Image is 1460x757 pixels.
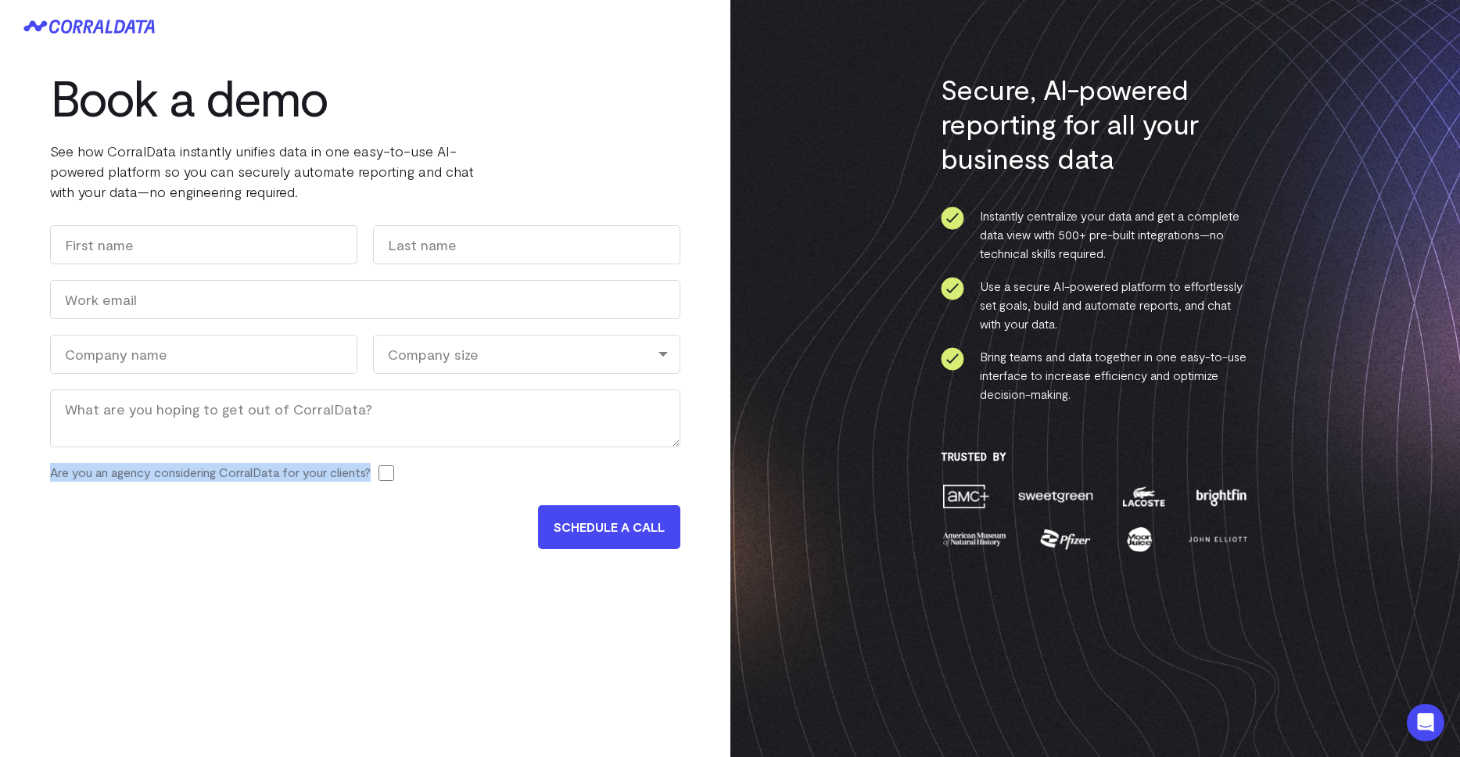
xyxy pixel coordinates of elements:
[373,225,680,264] input: Last name
[50,141,519,202] p: See how CorralData instantly unifies data in one easy-to-use AI-powered platform so you can secur...
[941,450,1250,463] h3: Trusted By
[50,335,357,374] input: Company name
[538,505,680,549] input: SCHEDULE A CALL
[373,335,680,374] div: Company size
[50,463,371,482] label: Are you an agency considering CorralData for your clients?
[1407,704,1444,741] div: Open Intercom Messenger
[50,225,357,264] input: First name
[50,69,519,125] h1: Book a demo
[941,72,1250,175] h3: Secure, AI-powered reporting for all your business data
[941,277,1250,333] li: Use a secure AI-powered platform to effortlessly set goals, build and automate reports, and chat ...
[941,347,1250,404] li: Bring teams and data together in one easy-to-use interface to increase efficiency and optimize de...
[50,280,680,319] input: Work email
[941,206,1250,263] li: Instantly centralize your data and get a complete data view with 500+ pre-built integrations—no t...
